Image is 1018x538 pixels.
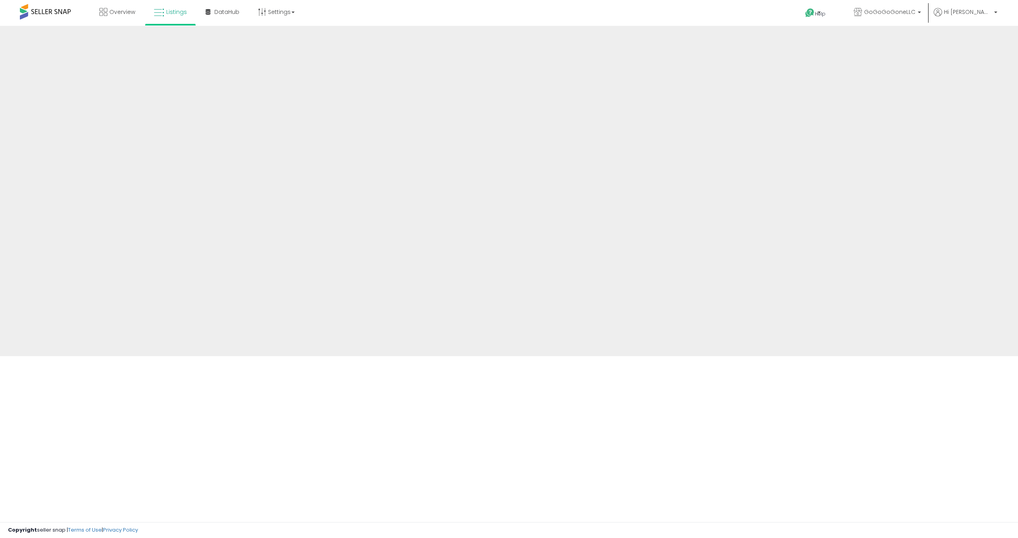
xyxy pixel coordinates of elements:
i: Get Help [805,8,815,18]
span: Help [815,10,826,17]
span: GoGoGoGoneLLC [864,8,915,16]
span: Listings [166,8,187,16]
a: Hi [PERSON_NAME] [934,8,997,26]
a: Help [799,2,841,26]
span: DataHub [214,8,239,16]
span: Hi [PERSON_NAME] [944,8,992,16]
span: Overview [109,8,135,16]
